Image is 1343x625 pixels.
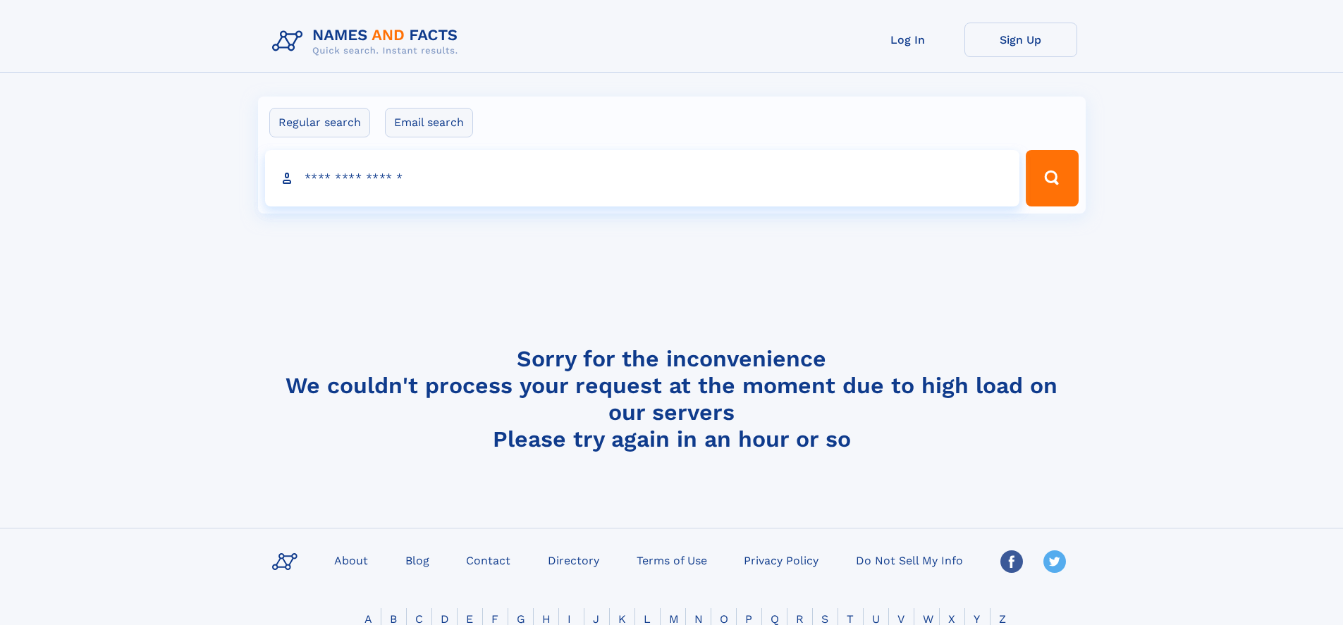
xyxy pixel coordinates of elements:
button: Search Button [1026,150,1078,206]
a: Blog [400,550,435,570]
label: Regular search [269,108,370,137]
label: Email search [385,108,473,137]
a: Directory [542,550,605,570]
img: Logo Names and Facts [266,23,470,61]
input: search input [265,150,1020,206]
a: Terms of Use [631,550,713,570]
h4: Sorry for the inconvenience We couldn't process your request at the moment due to high load on ou... [266,345,1077,452]
a: Privacy Policy [738,550,824,570]
a: Log In [852,23,964,57]
a: Do Not Sell My Info [850,550,969,570]
img: Twitter [1043,550,1066,573]
a: About [329,550,374,570]
img: Facebook [1000,550,1023,573]
a: Contact [460,550,516,570]
a: Sign Up [964,23,1077,57]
